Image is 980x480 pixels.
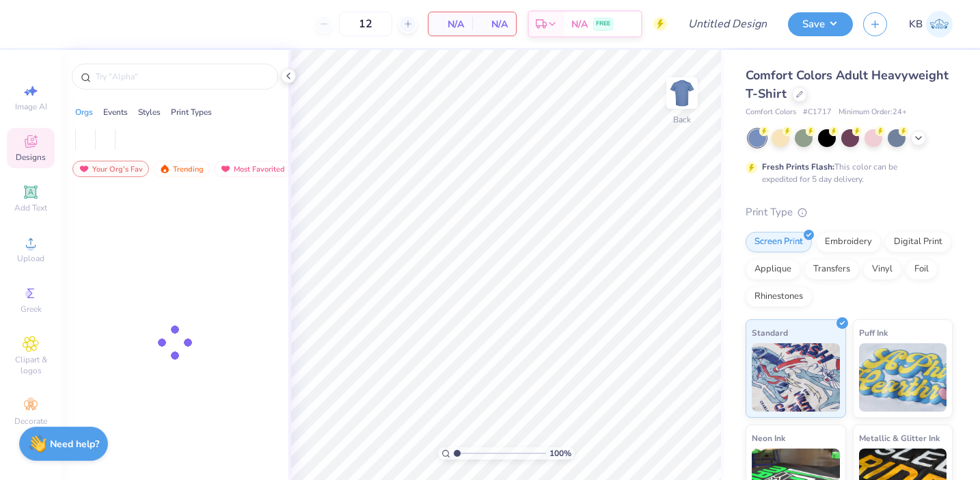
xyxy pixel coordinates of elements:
[752,343,840,412] img: Standard
[153,161,210,177] div: Trending
[762,161,930,185] div: This color can be expedited for 5 day delivery.
[859,325,888,340] span: Puff Ink
[746,232,812,252] div: Screen Print
[14,202,47,213] span: Add Text
[21,304,42,315] span: Greek
[677,10,778,38] input: Untitled Design
[94,70,269,83] input: Try "Alpha"
[909,16,923,32] span: KB
[668,79,696,107] img: Back
[571,17,588,31] span: N/A
[214,161,291,177] div: Most Favorited
[16,152,46,163] span: Designs
[804,259,859,280] div: Transfers
[17,253,44,264] span: Upload
[15,101,47,112] span: Image AI
[752,431,785,445] span: Neon Ink
[437,17,464,31] span: N/A
[885,232,951,252] div: Digital Print
[596,19,610,29] span: FREE
[859,343,947,412] img: Puff Ink
[926,11,953,38] img: Kaiden Bondurant
[220,164,231,174] img: most_fav.gif
[14,416,47,427] span: Decorate
[906,259,938,280] div: Foil
[803,107,832,118] span: # C1717
[138,106,161,118] div: Styles
[746,67,949,102] span: Comfort Colors Adult Heavyweight T-Shirt
[673,114,691,126] div: Back
[788,12,853,36] button: Save
[159,164,170,174] img: trending.gif
[909,11,953,38] a: KB
[480,17,508,31] span: N/A
[752,325,788,340] span: Standard
[7,354,55,376] span: Clipart & logos
[746,204,953,220] div: Print Type
[863,259,901,280] div: Vinyl
[816,232,881,252] div: Embroidery
[746,107,796,118] span: Comfort Colors
[171,106,212,118] div: Print Types
[75,106,93,118] div: Orgs
[762,161,834,172] strong: Fresh Prints Flash:
[339,12,392,36] input: – –
[103,106,128,118] div: Events
[746,259,800,280] div: Applique
[859,431,940,445] span: Metallic & Glitter Ink
[746,286,812,307] div: Rhinestones
[50,438,99,451] strong: Need help?
[549,447,571,459] span: 100 %
[839,107,907,118] span: Minimum Order: 24 +
[72,161,149,177] div: Your Org's Fav
[79,164,90,174] img: most_fav.gif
